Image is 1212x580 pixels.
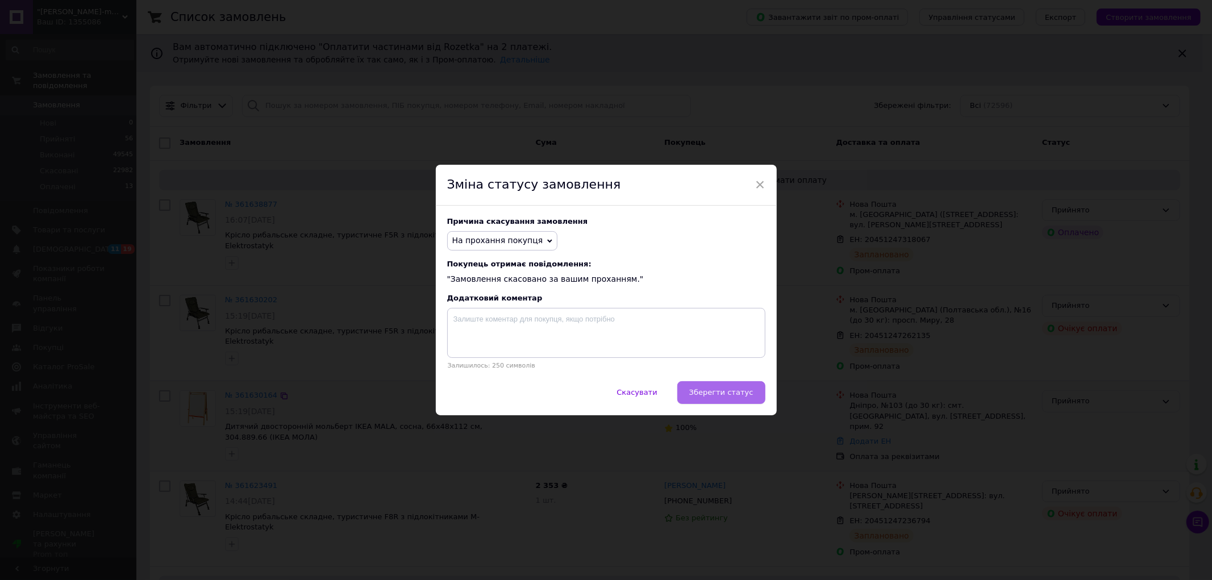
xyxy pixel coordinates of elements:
div: Зміна статусу замовлення [436,165,777,206]
span: Покупець отримає повідомлення: [447,260,765,268]
p: Залишилось: 250 символів [447,362,765,369]
div: Причина скасування замовлення [447,217,765,226]
div: "Замовлення скасовано за вашим проханням." [447,260,765,285]
button: Зберегти статус [677,381,765,404]
span: × [755,175,765,194]
span: Зберегти статус [689,388,753,397]
span: Скасувати [617,388,657,397]
button: Скасувати [605,381,669,404]
span: На прохання покупця [452,236,543,245]
div: Додатковий коментар [447,294,765,302]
